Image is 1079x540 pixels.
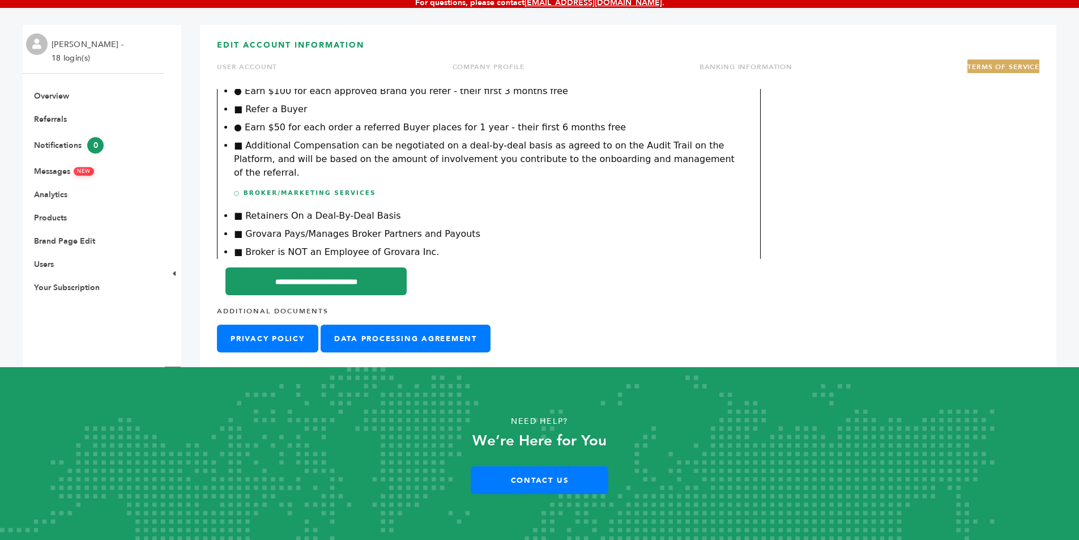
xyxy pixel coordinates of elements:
h3: ○ Broker/Marketing Services [234,189,744,206]
a: COMPANY PROFILE [453,62,524,71]
a: Users [34,259,54,270]
a: Contact Us [471,466,608,494]
strong: We’re Here for You [472,431,607,451]
li: ■ Broker is NOT an Employee of Grovara Inc. [234,245,744,259]
a: Products [34,212,67,223]
a: Your Subscription [34,282,100,293]
a: Data Processing Agreement [321,325,491,352]
a: Analytics [34,189,67,200]
p: Need Help? [54,413,1025,430]
span: NEW [74,167,94,176]
a: TERMS OF SERVICE [967,62,1039,71]
a: USER ACCOUNT [217,62,277,71]
li: ■ Retainers On a Deal-By-Deal Basis [234,209,744,223]
h4: Additional Documents [217,307,1039,325]
li: ■ Refer a Buyer [234,103,744,116]
a: Privacy Policy [217,325,318,352]
h3: EDIT ACCOUNT INFORMATION [217,40,1039,59]
a: Notifications0 [34,140,104,151]
a: Overview [34,91,69,101]
a: BANKING INFORMATION [700,62,792,71]
li: ● Earn $100 for each approved Brand you refer - their first 3 months free [234,84,744,98]
img: profile.png [26,33,48,55]
li: ● Earn $50 for each order a referred Buyer places for 1 year - their first 6 months free [234,121,744,134]
li: ■ Additional Compensation can be negotiated on a deal-by-deal basis as agreed to on the Audit Tra... [234,139,744,180]
a: Referrals [34,114,67,125]
span: 0 [87,137,104,154]
li: ■ Grovara Pays/Manages Broker Partners and Payouts [234,227,744,241]
a: MessagesNEW [34,166,94,177]
li: [PERSON_NAME] - 18 login(s) [52,38,126,65]
a: Brand Page Edit [34,236,95,246]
